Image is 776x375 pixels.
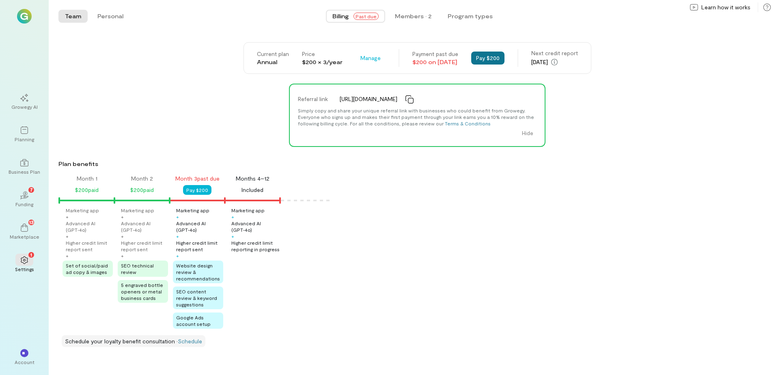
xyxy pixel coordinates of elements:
[65,338,178,345] span: Schedule your loyalty benefit consultation ·
[531,57,578,67] div: [DATE]
[395,12,431,20] div: Members · 2
[445,121,491,126] a: Terms & Conditions
[175,175,220,183] div: Month 3 past due
[231,239,280,252] div: Higher credit limit reporting in progress
[15,359,34,365] div: Account
[360,54,381,62] span: Manage
[332,12,349,20] span: Billing
[66,213,69,220] div: +
[10,120,39,149] a: Planning
[75,185,99,195] div: $200 paid
[178,338,202,345] a: Schedule
[121,252,124,259] div: +
[176,315,211,327] span: Google Ads account setup
[231,233,234,239] div: +
[176,239,223,252] div: Higher credit limit report sent
[176,289,217,307] span: SEO content review & keyword suggestions
[241,185,263,195] div: Included
[15,136,34,142] div: Planning
[176,213,179,220] div: +
[130,185,154,195] div: $200 paid
[30,186,33,193] span: 7
[356,52,386,65] button: Manage
[302,50,343,58] div: Price
[121,207,154,213] div: Marketing app
[131,175,153,183] div: Month 2
[77,175,97,183] div: Month 1
[121,213,124,220] div: +
[91,10,130,23] button: Personal
[701,3,750,11] span: Learn how it works
[9,168,40,175] div: Business Plan
[236,175,269,183] div: Months 4–12
[517,127,538,140] button: Hide
[326,10,385,23] button: BillingPast due
[15,266,34,272] div: Settings
[121,233,124,239] div: +
[354,13,379,20] span: Past due
[176,220,223,233] div: Advanced AI (GPT‑4o)
[176,207,209,213] div: Marketing app
[66,263,108,275] span: Set of social/paid ad copy & images
[10,217,39,246] a: Marketplace
[231,207,265,213] div: Marketing app
[412,58,458,66] div: $200 on [DATE]
[298,108,534,126] span: Simply copy and share your unique referral link with businesses who could benefit from Growegy. E...
[10,250,39,279] a: Settings
[471,52,504,65] button: Pay $200
[176,252,179,259] div: +
[29,218,34,226] span: 13
[66,233,69,239] div: +
[10,87,39,116] a: Growegy AI
[257,58,289,66] div: Annual
[302,58,343,66] div: $200 × 3/year
[11,103,38,110] div: Growegy AI
[412,50,458,58] div: Payment past due
[257,50,289,58] div: Current plan
[183,185,211,195] button: Pay $200
[121,220,168,233] div: Advanced AI (GPT‑4o)
[441,10,499,23] button: Program types
[66,207,99,213] div: Marketing app
[176,233,179,239] div: +
[121,239,168,252] div: Higher credit limit report sent
[66,220,113,233] div: Advanced AI (GPT‑4o)
[10,233,39,240] div: Marketplace
[176,263,220,281] span: Website design review & recommendations
[121,263,154,275] span: SEO technical review
[121,282,163,301] span: 5 engraved bottle openers or metal business cards
[66,252,69,259] div: +
[30,251,32,258] span: 1
[231,213,234,220] div: +
[10,185,39,214] a: Funding
[388,10,438,23] button: Members · 2
[10,152,39,181] a: Business Plan
[66,239,113,252] div: Higher credit limit report sent
[231,220,278,233] div: Advanced AI (GPT‑4o)
[58,160,773,168] div: Plan benefits
[293,91,335,107] div: Referral link
[340,95,397,103] span: [URL][DOMAIN_NAME]
[15,201,33,207] div: Funding
[531,49,578,57] div: Next credit report
[58,10,88,23] button: Team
